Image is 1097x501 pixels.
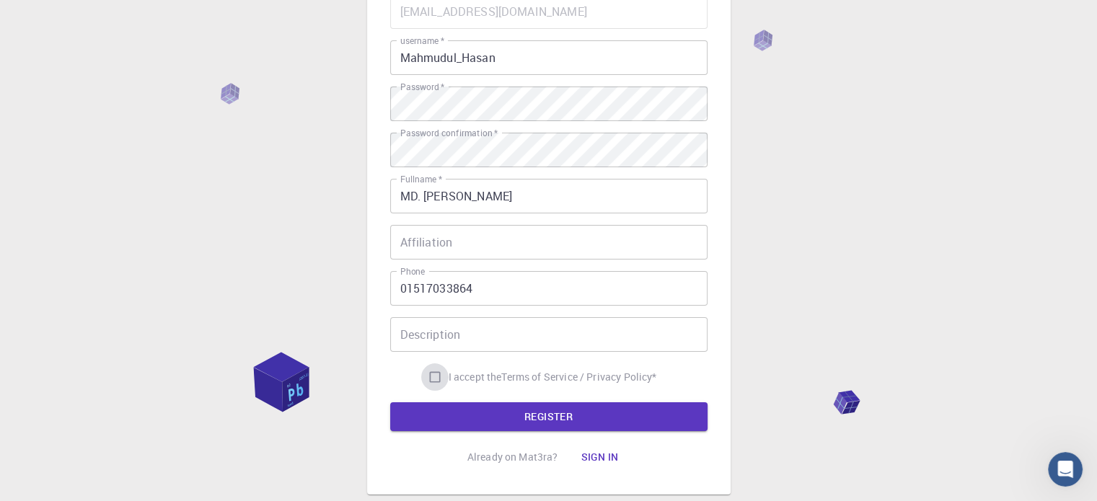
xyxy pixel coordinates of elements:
[400,35,444,47] label: username
[501,370,656,384] a: Terms of Service / Privacy Policy*
[400,127,498,139] label: Password confirmation
[400,173,442,185] label: Fullname
[467,450,558,464] p: Already on Mat3ra?
[501,370,656,384] p: Terms of Service / Privacy Policy *
[449,370,502,384] span: I accept the
[569,443,630,471] button: Sign in
[390,402,708,431] button: REGISTER
[1048,452,1083,487] iframe: Intercom live chat
[400,265,425,278] label: Phone
[400,81,444,93] label: Password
